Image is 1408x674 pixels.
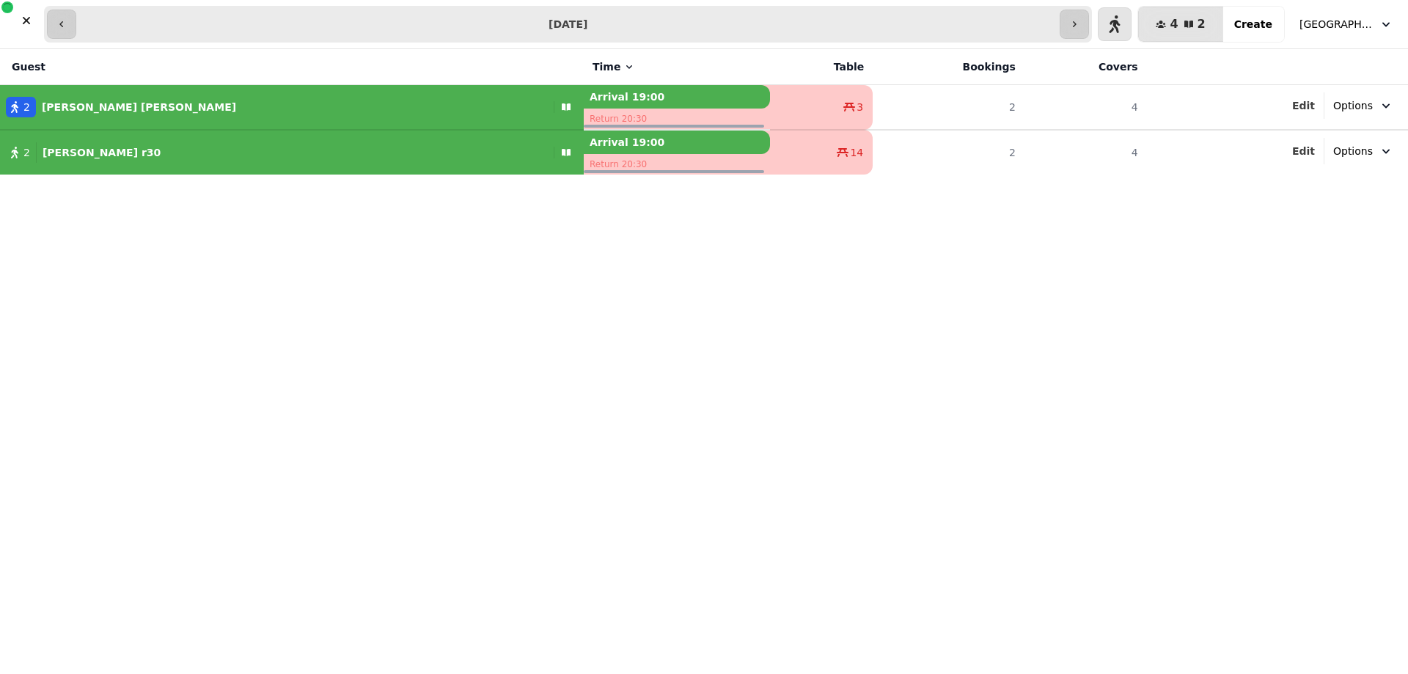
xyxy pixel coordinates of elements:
p: [PERSON_NAME] r30 [43,145,161,160]
span: Time [593,59,620,74]
th: Bookings [873,49,1024,85]
button: [GEOGRAPHIC_DATA], [GEOGRAPHIC_DATA] [1291,11,1402,37]
p: Return 20:30 [584,109,770,129]
span: Edit [1292,146,1315,156]
button: Edit [1292,98,1315,113]
td: 4 [1024,130,1147,175]
button: Options [1324,138,1402,164]
span: Options [1333,98,1373,113]
span: 2 [23,100,30,114]
button: Options [1324,92,1402,119]
td: 2 [873,85,1024,131]
button: Create [1222,7,1284,42]
span: 2 [23,145,30,160]
button: Time [593,59,635,74]
p: Return 20:30 [584,154,770,175]
span: Edit [1292,100,1315,111]
span: [GEOGRAPHIC_DATA], [GEOGRAPHIC_DATA] [1299,17,1373,32]
span: 2 [1198,18,1206,30]
span: Create [1234,19,1272,29]
span: Options [1333,144,1373,158]
th: Table [770,49,873,85]
button: 42 [1138,7,1222,42]
th: Covers [1024,49,1147,85]
td: 4 [1024,85,1147,131]
span: 14 [850,145,863,160]
td: 2 [873,130,1024,175]
p: [PERSON_NAME] [PERSON_NAME] [42,100,236,114]
span: 3 [857,100,863,114]
button: Edit [1292,144,1315,158]
span: 4 [1170,18,1178,30]
p: Arrival 19:00 [584,85,770,109]
p: Arrival 19:00 [584,131,770,154]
